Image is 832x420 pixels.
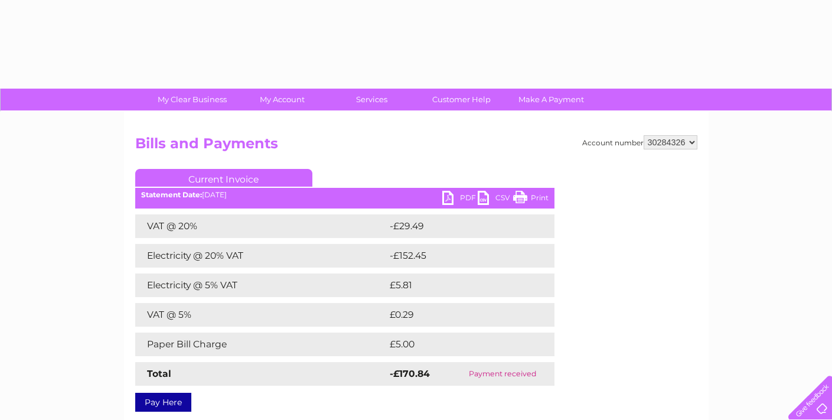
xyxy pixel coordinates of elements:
a: CSV [478,191,513,208]
a: PDF [442,191,478,208]
td: Paper Bill Charge [135,333,387,356]
td: Electricity @ 20% VAT [135,244,387,268]
td: £5.81 [387,274,526,297]
h2: Bills and Payments [135,135,697,158]
div: Account number [582,135,697,149]
a: My Clear Business [143,89,241,110]
strong: Total [147,368,171,379]
a: Pay Here [135,393,191,412]
td: -£152.45 [387,244,534,268]
td: VAT @ 20% [135,214,387,238]
td: Electricity @ 5% VAT [135,274,387,297]
a: My Account [233,89,331,110]
div: [DATE] [135,191,554,199]
a: Customer Help [413,89,510,110]
td: -£29.49 [387,214,533,238]
td: £0.29 [387,303,527,327]
td: Payment received [451,362,554,386]
td: £5.00 [387,333,527,356]
a: Services [323,89,420,110]
strong: -£170.84 [390,368,430,379]
b: Statement Date: [141,190,202,199]
td: VAT @ 5% [135,303,387,327]
a: Current Invoice [135,169,312,187]
a: Make A Payment [503,89,600,110]
a: Print [513,191,549,208]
